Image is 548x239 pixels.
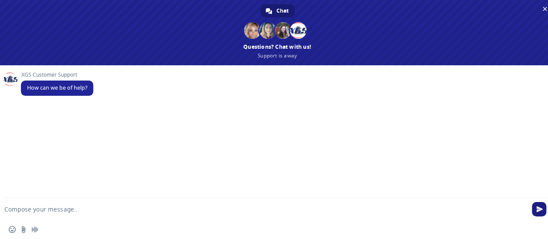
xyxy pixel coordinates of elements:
span: Send a file [20,226,27,233]
span: XGS Customer Support [21,72,93,78]
span: Chat [276,4,289,17]
span: Insert an emoji [9,226,16,233]
span: Send [532,202,546,216]
textarea: Compose your message... [4,205,522,213]
span: Audio message [31,226,38,233]
span: How can we be of help? [27,84,87,91]
div: Chat [260,4,295,17]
